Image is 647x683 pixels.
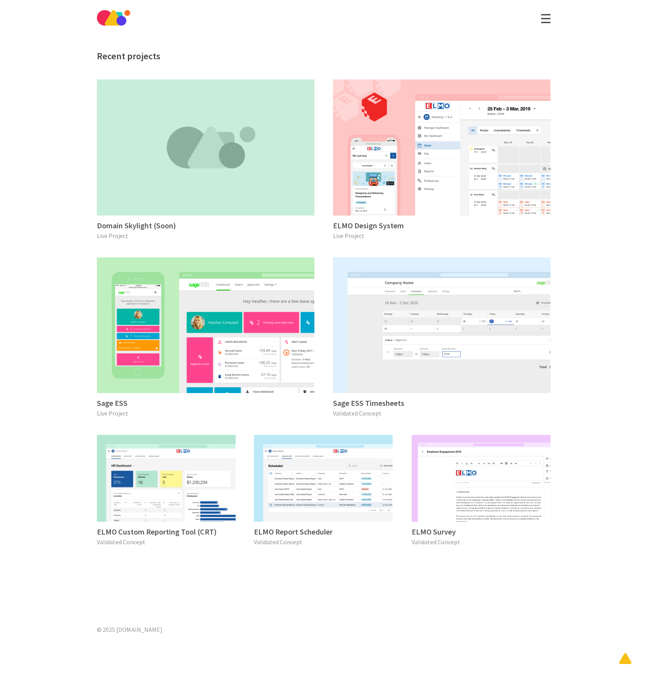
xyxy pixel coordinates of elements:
span: Validated Concept [333,407,550,416]
a: ELMO SurveyValidated Concept [412,522,550,545]
a: ELMO Design SystemLive Project [333,216,550,239]
img: Back to top Arrow [619,653,631,664]
div: ELMO Survey [412,522,550,545]
h2: Recent projects [97,51,550,61]
span: Validated Concept [254,536,393,545]
a: ELMO Custom Reporting Tool (CRT)Validated Concept [97,522,236,545]
div: ELMO Custom Reporting Tool (CRT) [97,522,236,545]
span: Validated Concept [97,536,236,545]
span: © 2025 [DOMAIN_NAME] [97,626,163,633]
div: ELMO Report Scheduler [254,522,393,545]
span: Live Project [97,229,314,239]
a: ELMO Custom Reporting Tool (CRT) [97,435,236,522]
a: Sage ESS TimesheetsValidated Concept [333,393,550,416]
div: Sage ESS Timesheets [333,393,550,416]
a: Sage ESS [97,257,314,393]
div: Sage ESS [97,393,314,416]
a: Sage ESS Timesheets [333,257,550,393]
div: Domain Skylight (Soon) [97,216,314,239]
span: Validated Concept [412,536,550,545]
a: ELMO Report SchedulerValidated Concept [254,522,393,545]
span: Live Project [97,407,314,416]
a: Domain Skylight (Soon) [97,79,314,216]
img: logo [97,10,130,26]
span: Live Project [333,229,550,239]
a: ELMO Report Scheduler [254,435,393,522]
a: Domain Skylight (Soon)Live Project [97,216,314,239]
a: ELMO Survey [412,435,550,522]
div: ELMO Design System [333,216,550,239]
a: Gabs [97,10,130,27]
a: Sage ESSLive Project [97,393,314,416]
a: ELMO Design System [333,79,550,216]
